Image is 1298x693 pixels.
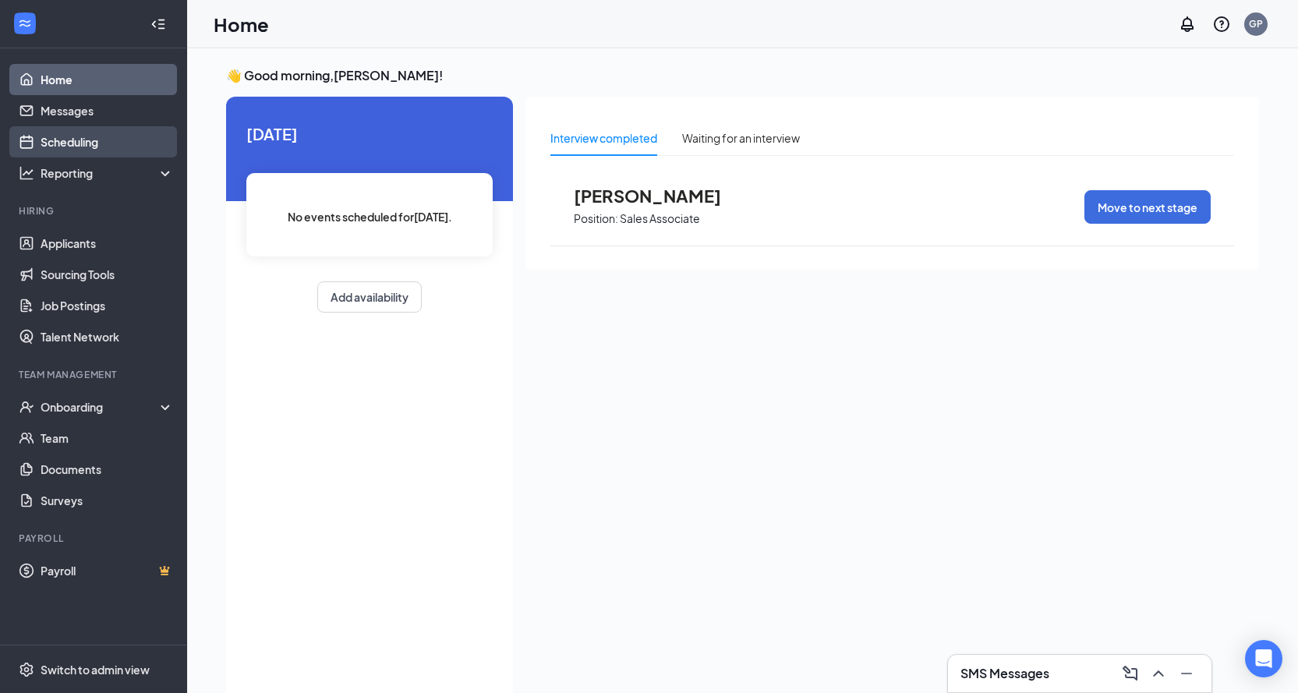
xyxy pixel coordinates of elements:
svg: Notifications [1178,15,1197,34]
h3: SMS Messages [960,665,1049,682]
span: No events scheduled for [DATE] . [288,208,452,225]
svg: Collapse [150,16,166,32]
div: GP [1249,17,1263,30]
div: Reporting [41,165,175,181]
div: Open Intercom Messenger [1245,640,1282,677]
a: Documents [41,454,174,485]
a: Scheduling [41,126,174,157]
button: Minimize [1174,661,1199,686]
a: Team [41,423,174,454]
svg: UserCheck [19,399,34,415]
button: Move to next stage [1084,190,1211,224]
p: Position: [574,211,618,226]
button: Add availability [317,281,422,313]
div: Onboarding [41,399,161,415]
span: [PERSON_NAME] [574,186,745,206]
a: Surveys [41,485,174,516]
svg: Analysis [19,165,34,181]
svg: WorkstreamLogo [17,16,33,31]
a: PayrollCrown [41,555,174,586]
div: Switch to admin view [41,662,150,677]
div: Payroll [19,532,171,545]
a: Talent Network [41,321,174,352]
a: Home [41,64,174,95]
div: Interview completed [550,129,657,147]
button: ComposeMessage [1118,661,1143,686]
h1: Home [214,11,269,37]
p: Sales Associate [620,211,700,226]
div: Team Management [19,368,171,381]
div: Hiring [19,204,171,217]
svg: ComposeMessage [1121,664,1140,683]
a: Job Postings [41,290,174,321]
a: Sourcing Tools [41,259,174,290]
svg: ChevronUp [1149,664,1168,683]
svg: Settings [19,662,34,677]
svg: QuestionInfo [1212,15,1231,34]
a: Messages [41,95,174,126]
h3: 👋 Good morning, [PERSON_NAME] ! [226,67,1259,84]
a: Applicants [41,228,174,259]
button: ChevronUp [1146,661,1171,686]
div: Waiting for an interview [682,129,800,147]
svg: Minimize [1177,664,1196,683]
span: [DATE] [246,122,493,146]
